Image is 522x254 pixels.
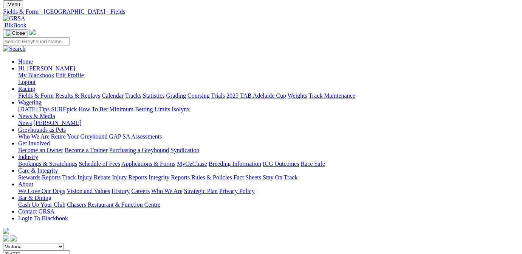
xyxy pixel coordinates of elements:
a: Race Safe [300,161,325,167]
a: Applications & Forms [121,161,175,167]
input: Search [3,37,70,45]
a: Stewards Reports [18,174,60,181]
a: Minimum Betting Limits [109,106,170,112]
a: Rules & Policies [191,174,232,181]
div: Racing [18,92,519,99]
a: Bookings & Scratchings [18,161,77,167]
a: Careers [131,188,150,194]
a: Weights [288,92,307,99]
a: Racing [18,86,35,92]
a: Coursing [187,92,210,99]
a: Hi, [PERSON_NAME] [18,65,77,72]
a: Trials [211,92,225,99]
div: Get Involved [18,147,519,154]
a: Greyhounds as Pets [18,126,66,133]
img: twitter.svg [11,235,17,242]
a: Fact Sheets [234,174,261,181]
a: Who We Are [151,188,183,194]
a: Strategic Plan [184,188,218,194]
button: Toggle navigation [3,29,28,37]
a: Chasers Restaurant & Function Centre [67,201,160,208]
a: 2025 TAB Adelaide Cup [226,92,286,99]
span: BlkBook [5,22,26,28]
a: Results & Replays [55,92,100,99]
a: Home [18,58,33,65]
a: Stay On Track [263,174,297,181]
a: Fields & Form - [GEOGRAPHIC_DATA] - Fields [3,8,519,15]
a: Contact GRSA [18,208,54,215]
a: Tracks [125,92,141,99]
div: Wagering [18,106,519,113]
a: My Blackbook [18,72,54,78]
img: Close [6,30,25,36]
a: History [112,188,130,194]
a: Bar & Dining [18,195,51,201]
div: Bar & Dining [18,201,519,208]
a: Care & Integrity [18,167,58,174]
a: How To Bet [79,106,108,112]
a: Calendar [102,92,124,99]
a: News [18,120,32,126]
a: Cash Up Your Club [18,201,65,208]
div: Industry [18,161,519,167]
button: Toggle navigation [3,0,23,8]
a: Login To Blackbook [18,215,68,221]
div: Care & Integrity [18,174,519,181]
a: Edit Profile [56,72,84,78]
a: News & Media [18,113,55,119]
div: Hi, [PERSON_NAME] [18,72,519,86]
a: Isolynx [172,106,190,112]
a: Grading [166,92,186,99]
a: Breeding Information [209,161,261,167]
a: Schedule of Fees [79,161,120,167]
div: About [18,188,519,195]
a: SUREpick [51,106,77,112]
span: Hi, [PERSON_NAME] [18,65,75,72]
a: ICG Outcomes [263,161,299,167]
a: Integrity Reports [149,174,190,181]
a: Get Involved [18,140,50,146]
a: Fields & Form [18,92,54,99]
a: GAP SA Assessments [109,133,162,140]
div: Greyhounds as Pets [18,133,519,140]
a: Syndication [170,147,199,153]
a: Privacy Policy [219,188,255,194]
a: Become an Owner [18,147,63,153]
img: logo-grsa-white.png [3,228,9,234]
a: Statistics [143,92,165,99]
img: GRSA [3,15,25,22]
a: Who We Are [18,133,50,140]
a: We Love Our Dogs [18,188,65,194]
a: BlkBook [3,22,26,28]
a: Track Maintenance [309,92,355,99]
a: [PERSON_NAME] [33,120,81,126]
a: Purchasing a Greyhound [109,147,169,153]
img: facebook.svg [3,235,9,242]
img: Search [3,45,26,52]
a: [DATE] Tips [18,106,50,112]
a: Industry [18,154,38,160]
a: Wagering [18,99,42,106]
a: Injury Reports [112,174,147,181]
a: Track Injury Rebate [62,174,110,181]
a: Vision and Values [67,188,110,194]
a: Logout [18,79,36,85]
div: News & Media [18,120,519,126]
a: Become a Trainer [65,147,108,153]
img: logo-grsa-white.png [29,29,36,35]
a: MyOzChase [177,161,207,167]
a: About [18,181,33,187]
span: Menu [8,2,20,7]
a: Retire Your Greyhound [51,133,108,140]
